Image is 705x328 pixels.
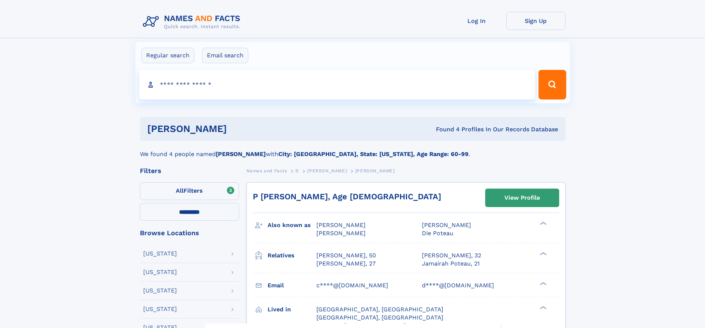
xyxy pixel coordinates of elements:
[506,12,565,30] a: Sign Up
[316,222,366,229] span: [PERSON_NAME]
[422,260,480,268] a: Jamairah Poteau, 21
[422,251,481,260] a: [PERSON_NAME], 32
[139,70,536,99] input: search input
[140,168,239,174] div: Filters
[140,230,239,236] div: Browse Locations
[316,306,443,313] span: [GEOGRAPHIC_DATA], [GEOGRAPHIC_DATA]
[307,168,347,173] span: [PERSON_NAME]
[253,192,441,201] a: P [PERSON_NAME], Age [DEMOGRAPHIC_DATA]
[202,48,248,63] label: Email search
[268,303,316,316] h3: Lived in
[447,12,506,30] a: Log In
[422,222,471,229] span: [PERSON_NAME]
[355,168,395,173] span: [PERSON_NAME]
[141,48,194,63] label: Regular search
[538,221,547,226] div: ❯
[316,251,376,260] a: [PERSON_NAME], 50
[538,70,566,99] button: Search Button
[140,12,246,32] img: Logo Names and Facts
[143,251,177,257] div: [US_STATE]
[278,151,469,158] b: City: [GEOGRAPHIC_DATA], State: [US_STATE], Age Range: 60-99
[268,249,316,262] h3: Relatives
[268,279,316,292] h3: Email
[295,168,299,173] span: D
[504,189,540,206] div: View Profile
[307,166,347,175] a: [PERSON_NAME]
[143,269,177,275] div: [US_STATE]
[331,125,558,133] div: Found 4 Profiles In Our Records Database
[176,187,184,194] span: All
[486,189,559,207] a: View Profile
[143,288,177,294] div: [US_STATE]
[316,260,376,268] a: [PERSON_NAME], 27
[268,219,316,231] h3: Also known as
[538,281,547,286] div: ❯
[147,124,332,133] h1: [PERSON_NAME]
[538,305,547,310] div: ❯
[295,166,299,175] a: D
[216,151,266,158] b: [PERSON_NAME]
[538,251,547,256] div: ❯
[316,314,443,321] span: [GEOGRAPHIC_DATA], [GEOGRAPHIC_DATA]
[140,182,239,200] label: Filters
[140,141,565,159] div: We found 4 people named with .
[422,230,453,237] span: Die Poteau
[143,306,177,312] div: [US_STATE]
[246,166,287,175] a: Names and Facts
[316,230,366,237] span: [PERSON_NAME]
